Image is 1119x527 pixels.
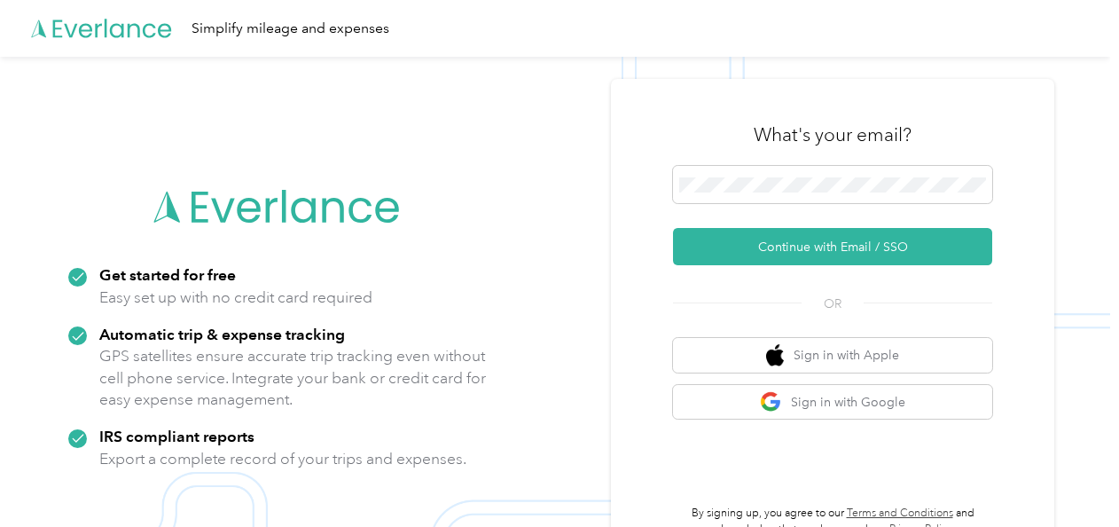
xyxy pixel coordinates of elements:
[766,344,784,366] img: apple logo
[99,448,466,470] p: Export a complete record of your trips and expenses.
[99,287,372,309] p: Easy set up with no credit card required
[673,385,992,420] button: google logoSign in with Google
[673,228,992,265] button: Continue with Email / SSO
[99,265,236,284] strong: Get started for free
[847,507,953,520] a: Terms and Conditions
[99,345,487,411] p: GPS satellites ensure accurate trip tracking even without cell phone service. Integrate your bank...
[673,338,992,373] button: apple logoSign in with Apple
[192,18,389,40] div: Simplify mileage and expenses
[99,427,254,445] strong: IRS compliant reports
[754,122,912,147] h3: What's your email?
[802,295,864,313] span: OR
[99,325,345,343] strong: Automatic trip & expense tracking
[760,391,782,413] img: google logo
